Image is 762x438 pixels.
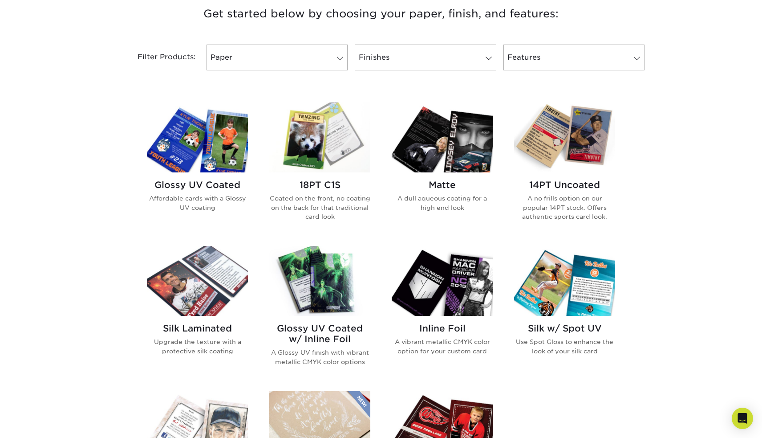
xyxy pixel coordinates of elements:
[514,246,615,316] img: Silk w/ Spot UV Trading Cards
[269,246,370,381] a: Glossy UV Coated w/ Inline Foil Trading Cards Glossy UV Coated w/ Inline Foil A Glossy UV finish ...
[147,337,248,356] p: Upgrade the texture with a protective silk coating
[269,102,370,172] img: 18PT C1S Trading Cards
[147,246,248,316] img: Silk Laminated Trading Cards
[514,246,615,381] a: Silk w/ Spot UV Trading Cards Silk w/ Spot UV Use Spot Gloss to enhance the look of your silk card
[147,246,248,381] a: Silk Laminated Trading Cards Silk Laminated Upgrade the texture with a protective silk coating
[269,180,370,190] h2: 18PT C1S
[269,323,370,344] h2: Glossy UV Coated w/ Inline Foil
[514,323,615,334] h2: Silk w/ Spot UV
[207,45,348,70] a: Paper
[147,180,248,190] h2: Glossy UV Coated
[392,102,493,172] img: Matte Trading Cards
[2,411,76,435] iframe: Google Customer Reviews
[514,180,615,190] h2: 14PT Uncoated
[147,194,248,212] p: Affordable cards with a Glossy UV coating
[355,45,496,70] a: Finishes
[392,102,493,235] a: Matte Trading Cards Matte A dull aqueous coating for a high end look
[392,246,493,381] a: Inline Foil Trading Cards Inline Foil A vibrant metallic CMYK color option for your custom card
[392,337,493,356] p: A vibrant metallic CMYK color option for your custom card
[392,246,493,316] img: Inline Foil Trading Cards
[269,246,370,316] img: Glossy UV Coated w/ Inline Foil Trading Cards
[732,408,753,429] div: Open Intercom Messenger
[514,337,615,356] p: Use Spot Gloss to enhance the look of your silk card
[114,45,203,70] div: Filter Products:
[147,102,248,172] img: Glossy UV Coated Trading Cards
[392,194,493,212] p: A dull aqueous coating for a high end look
[514,102,615,235] a: 14PT Uncoated Trading Cards 14PT Uncoated A no frills option on our popular 14PT stock. Offers au...
[348,391,370,418] img: New Product
[269,102,370,235] a: 18PT C1S Trading Cards 18PT C1S Coated on the front, no coating on the back for that traditional ...
[514,102,615,172] img: 14PT Uncoated Trading Cards
[503,45,644,70] a: Features
[514,194,615,221] p: A no frills option on our popular 14PT stock. Offers authentic sports card look.
[392,323,493,334] h2: Inline Foil
[269,194,370,221] p: Coated on the front, no coating on the back for that traditional card look
[269,348,370,366] p: A Glossy UV finish with vibrant metallic CMYK color options
[147,323,248,334] h2: Silk Laminated
[147,102,248,235] a: Glossy UV Coated Trading Cards Glossy UV Coated Affordable cards with a Glossy UV coating
[392,180,493,190] h2: Matte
